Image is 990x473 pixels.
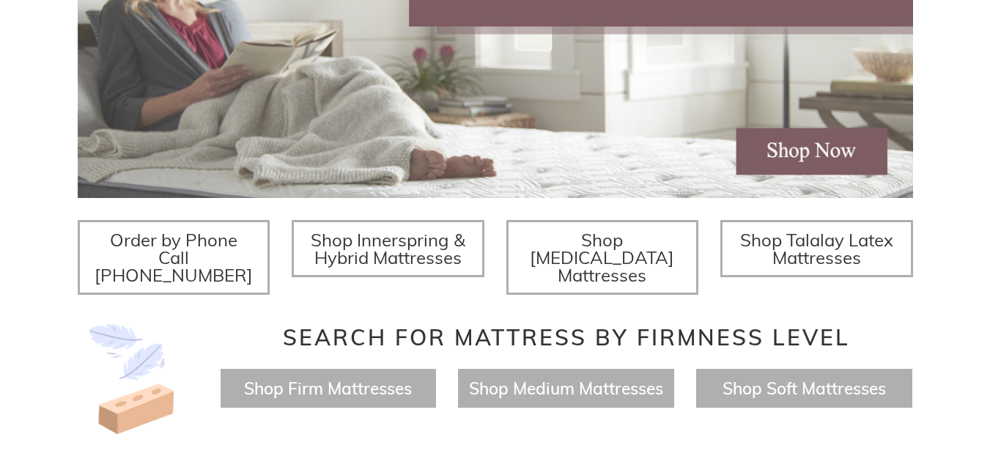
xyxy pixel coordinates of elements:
span: Order by Phone Call [PHONE_NUMBER] [95,229,253,286]
a: Shop Firm Mattresses [244,378,412,399]
a: Shop Medium Mattresses [469,378,663,399]
span: Shop Talalay Latex Mattresses [740,229,893,268]
a: Order by Phone Call [PHONE_NUMBER] [78,220,270,295]
span: Shop [MEDICAL_DATA] Mattresses [530,229,674,286]
a: Shop Soft Mattresses [723,378,886,399]
span: Shop Innerspring & Hybrid Mattresses [311,229,465,268]
a: Shop Innerspring & Hybrid Mattresses [292,220,484,277]
a: Shop [MEDICAL_DATA] Mattresses [506,220,699,295]
a: Shop Talalay Latex Mattresses [720,220,913,277]
img: Image-of-brick- and-feather-representing-firm-and-soft-feel [78,324,188,434]
span: Search for Mattress by Firmness Level [283,323,850,351]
